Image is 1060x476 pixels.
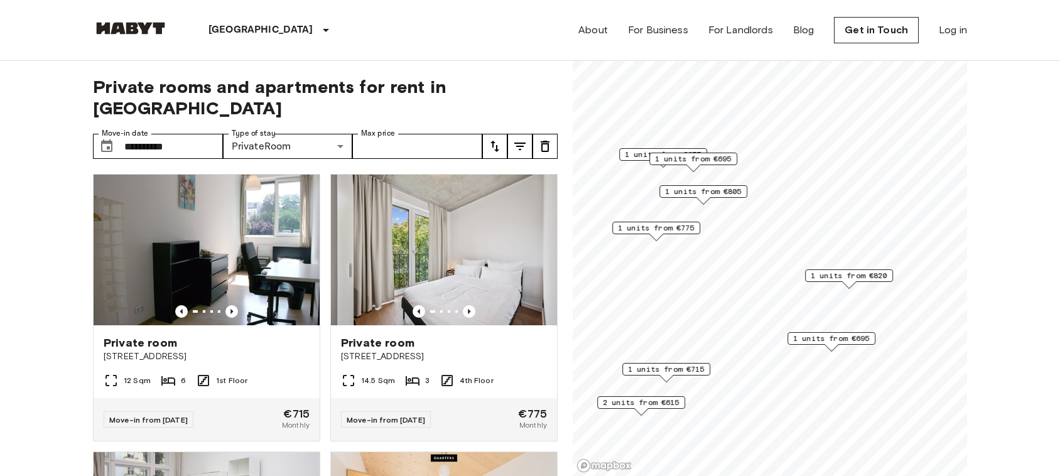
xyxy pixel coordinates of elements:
[649,153,737,172] div: Map marker
[622,363,710,382] div: Map marker
[533,134,558,159] button: tune
[330,174,558,441] a: Marketing picture of unit DE-01-259-018-03QPrevious imagePrevious imagePrivate room[STREET_ADDRES...
[708,23,773,38] a: For Landlords
[347,415,425,425] span: Move-in from [DATE]
[578,23,608,38] a: About
[805,269,893,289] div: Map marker
[341,335,414,350] span: Private room
[181,375,186,386] span: 6
[104,335,177,350] span: Private room
[331,175,557,325] img: Marketing picture of unit DE-01-259-018-03Q
[94,134,119,159] button: Choose date, selected date is 1 Oct 2025
[216,375,247,386] span: 1st Floor
[282,419,310,431] span: Monthly
[625,149,701,160] span: 1 units from €655
[223,134,353,159] div: PrivateRoom
[793,23,814,38] a: Blog
[232,128,276,139] label: Type of stay
[603,397,679,408] span: 2 units from €615
[507,134,533,159] button: tune
[341,350,547,363] span: [STREET_ADDRESS]
[618,222,695,234] span: 1 units from €775
[94,175,320,325] img: Marketing picture of unit DE-01-041-02M
[518,408,547,419] span: €775
[463,305,475,318] button: Previous image
[628,364,705,375] span: 1 units from €715
[175,305,188,318] button: Previous image
[93,76,558,119] span: Private rooms and apartments for rent in [GEOGRAPHIC_DATA]
[124,375,151,386] span: 12 Sqm
[597,396,685,416] div: Map marker
[93,22,168,35] img: Habyt
[793,333,870,344] span: 1 units from €695
[93,174,320,441] a: Marketing picture of unit DE-01-041-02MPrevious imagePrevious imagePrivate room[STREET_ADDRESS]12...
[283,408,310,419] span: €715
[425,375,430,386] span: 3
[576,458,632,473] a: Mapbox logo
[834,17,919,43] a: Get in Touch
[208,23,313,38] p: [GEOGRAPHIC_DATA]
[109,415,188,425] span: Move-in from [DATE]
[628,23,688,38] a: For Business
[460,375,493,386] span: 4th Floor
[225,305,238,318] button: Previous image
[787,332,875,352] div: Map marker
[665,186,742,197] span: 1 units from €805
[361,128,395,139] label: Max price
[519,419,547,431] span: Monthly
[612,222,700,241] div: Map marker
[939,23,967,38] a: Log in
[104,350,310,363] span: [STREET_ADDRESS]
[811,270,887,281] span: 1 units from €820
[659,185,747,205] div: Map marker
[361,375,395,386] span: 14.5 Sqm
[482,134,507,159] button: tune
[619,148,707,168] div: Map marker
[413,305,425,318] button: Previous image
[102,128,148,139] label: Move-in date
[655,153,732,165] span: 1 units from €695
